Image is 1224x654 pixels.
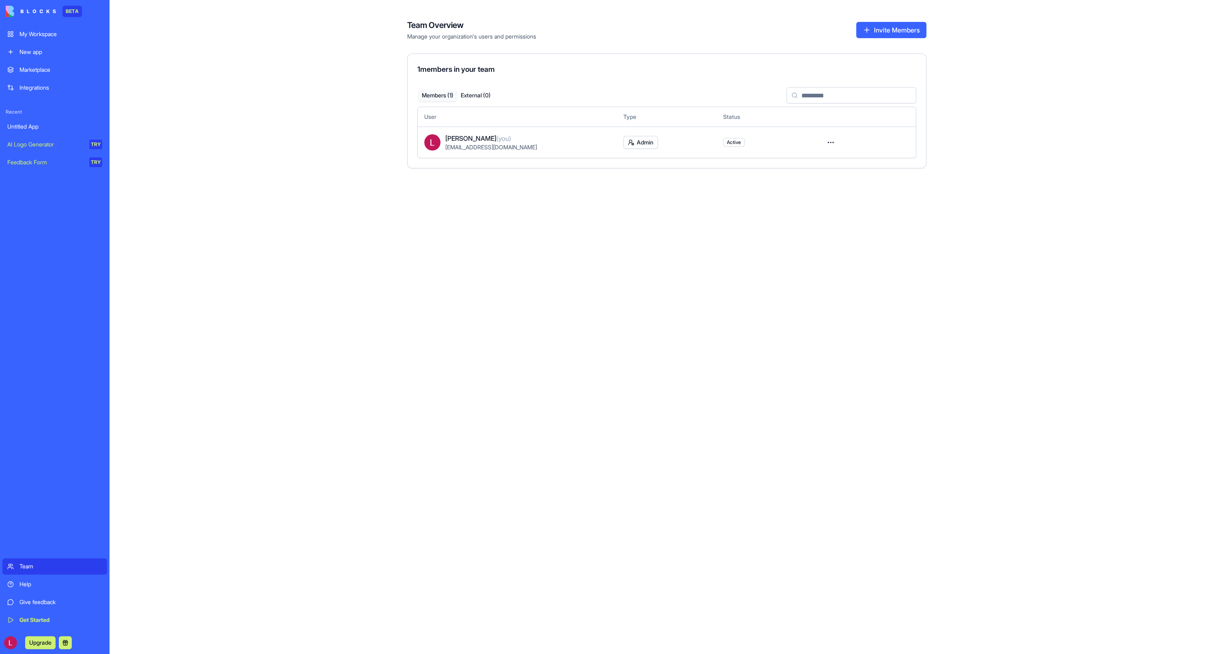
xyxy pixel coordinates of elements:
button: Admin [623,136,658,149]
div: My Workspace [19,30,102,38]
a: Give feedback [2,594,107,610]
div: Give feedback [19,598,102,606]
img: ACg8ocLUpjuhfW6neVsSDqpjvQVyPteKvMR9pmNfKyLBCZD4-RjukQ=s96-c [424,134,440,151]
button: Upgrade [25,636,56,649]
th: User [418,107,617,127]
span: Recent [2,109,107,115]
button: Members ( 1 ) [419,90,457,101]
h4: Team Overview [407,19,536,31]
div: Get Started [19,616,102,624]
div: Type [623,113,710,121]
span: [PERSON_NAME] [445,133,511,143]
div: Help [19,580,102,588]
a: Integrations [2,80,107,96]
a: Upgrade [25,638,56,646]
a: Marketplace [2,62,107,78]
div: Team [19,562,102,570]
a: Untitled App [2,118,107,135]
span: [EMAIL_ADDRESS][DOMAIN_NAME] [445,144,537,151]
img: logo [6,6,56,17]
div: Status [723,113,810,121]
button: Invite Members [856,22,926,38]
span: Active [727,139,741,146]
a: My Workspace [2,26,107,42]
div: Feedback Form [7,158,84,166]
a: Team [2,558,107,574]
div: New app [19,48,102,56]
button: External ( 0 ) [457,90,495,101]
a: Get Started [2,612,107,628]
a: AI Logo GeneratorTRY [2,136,107,153]
div: Integrations [19,84,102,92]
span: Manage your organization's users and permissions [407,32,536,41]
span: 1 members in your team [417,65,495,73]
span: Admin [637,138,653,146]
a: Help [2,576,107,592]
a: Feedback FormTRY [2,154,107,170]
div: Untitled App [7,123,102,131]
div: TRY [89,157,102,167]
img: ACg8ocLUpjuhfW6neVsSDqpjvQVyPteKvMR9pmNfKyLBCZD4-RjukQ=s96-c [4,636,17,649]
a: New app [2,44,107,60]
div: BETA [62,6,82,17]
div: TRY [89,140,102,149]
a: BETA [6,6,82,17]
span: (you) [496,134,511,142]
div: Marketplace [19,66,102,74]
div: AI Logo Generator [7,140,84,148]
